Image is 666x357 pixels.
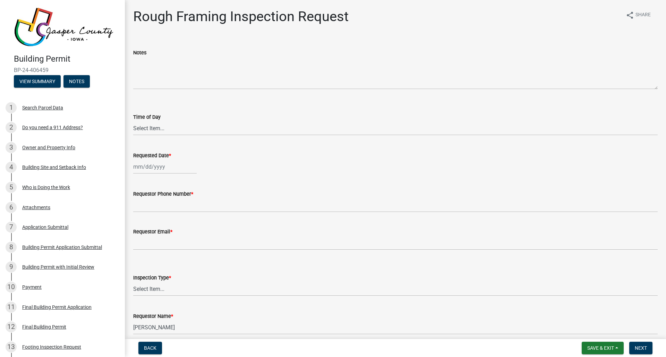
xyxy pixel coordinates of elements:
button: Notes [63,75,90,88]
button: shareShare [620,8,656,22]
i: share [626,11,634,19]
div: Building Permit Application Submittal [22,245,102,250]
label: Requestor Phone Number [133,192,193,197]
img: Jasper County, Iowa [14,7,114,47]
button: Save & Exit [582,342,624,354]
label: Inspection Type [133,276,171,280]
div: 2 [6,122,17,133]
div: Application Submittal [22,225,68,230]
div: 10 [6,282,17,293]
div: Final Building Permit Application [22,305,92,310]
div: 5 [6,182,17,193]
div: Final Building Permit [22,324,66,329]
div: Payment [22,285,42,289]
wm-modal-confirm: Notes [63,79,90,84]
div: 9 [6,261,17,273]
div: 13 [6,341,17,352]
div: 7 [6,222,17,233]
div: Search Parcel Data [22,105,63,110]
button: Next [629,342,652,354]
button: View Summary [14,75,61,88]
div: Building Permit with Initial Review [22,265,94,269]
div: 6 [6,202,17,213]
input: mm/dd/yyyy [133,160,197,174]
label: Time of Day [133,115,161,120]
div: 11 [6,302,17,313]
span: Next [635,345,647,351]
div: Footing Inspection Request [22,345,81,349]
label: Requestor Name [133,314,173,319]
span: Back [144,345,156,351]
div: Who is Doing the Work [22,185,70,190]
label: Requested Date [133,153,171,158]
label: Requestor Email [133,230,172,234]
span: Save & Exit [587,345,614,351]
div: Owner and Property Info [22,145,75,150]
div: 8 [6,242,17,253]
h1: Rough Framing Inspection Request [133,8,349,25]
div: Do you need a 911 Address? [22,125,83,130]
button: Back [138,342,162,354]
div: 12 [6,321,17,332]
div: Building Site and Setback Info [22,165,86,170]
div: Attachments [22,205,50,210]
label: Notes [133,51,146,55]
span: Share [635,11,651,19]
div: 3 [6,142,17,153]
h4: Building Permit [14,54,119,64]
div: 4 [6,162,17,173]
span: BP-24-406459 [14,67,111,73]
wm-modal-confirm: Summary [14,79,61,84]
div: 1 [6,102,17,113]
